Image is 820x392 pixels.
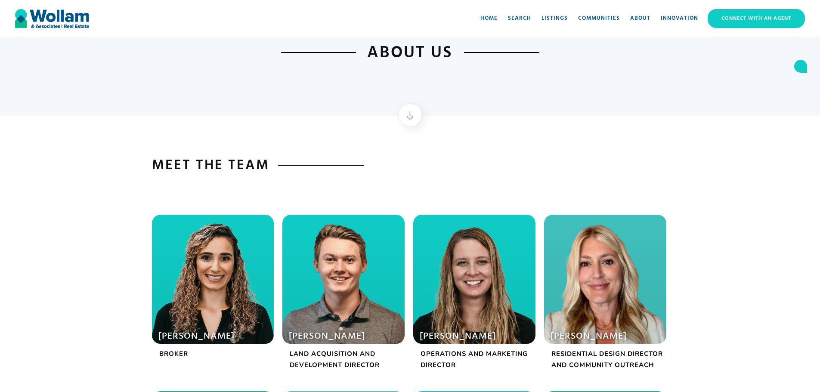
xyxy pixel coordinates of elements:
p: Broker [152,348,274,359]
h1: [PERSON_NAME] [551,330,648,343]
a: About [625,6,656,31]
div: Innovation [661,14,698,23]
a: Listings [536,6,573,31]
h1: Meet the team [152,157,269,174]
div: Search [508,14,531,23]
div: Communities [578,14,620,23]
a: home [15,6,89,31]
h1: about us [356,42,464,64]
p: Residential Design Director and Community Outreach [544,348,666,370]
a: Connect with an Agent [708,9,805,28]
a: Search [503,6,536,31]
h1: [PERSON_NAME] [289,330,387,343]
h1: [PERSON_NAME] [158,330,256,343]
div: Home [480,14,498,23]
div: Connect with an Agent [709,10,804,27]
h1: [PERSON_NAME] [420,330,517,343]
div: About [630,14,650,23]
p: Land Acquisition and Development Director [282,348,405,370]
a: Innovation [656,6,703,31]
a: Home [475,6,503,31]
p: Operations and Marketing Director [413,348,535,370]
div: Listings [542,14,568,23]
a: Communities [573,6,625,31]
